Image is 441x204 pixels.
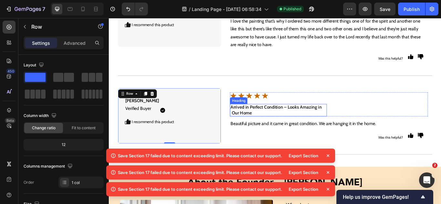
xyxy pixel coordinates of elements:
img: gempages_556912722038490305-48e75d19-f1f3-42fc-a2a9-f00fdfa62f69.png [349,134,355,140]
div: Beta [5,118,15,123]
span: Was this helpful? [314,45,343,50]
strong: [PERSON_NAME] [19,93,58,100]
span: / [189,6,190,13]
button: 7 [3,3,48,15]
img: gempages_556912722038490305-48e75d19-f1f3-42fc-a2a9-f00fdfa62f69.png [349,42,355,48]
div: Publish [404,6,420,13]
span: 2 [432,163,437,168]
div: Column width [24,112,58,120]
div: Order [24,180,34,185]
div: Save Section 17 failed due to content exceeding limit. Please contact our support. [118,169,282,176]
button: Publish [398,3,425,15]
span: Landing Page - [DATE] 06:58:34 [192,6,262,13]
div: Layout [24,61,45,70]
iframe: Intercom live chat [419,172,435,188]
span: Change ratio [32,125,56,131]
span: Save [380,6,390,12]
span: Fit to content [72,125,96,131]
button: Save [374,3,395,15]
img: gempages_556912722038490305-3dd1f60b-966d-49ec-8ddf-6f23068c94a6.svg [141,87,186,95]
span: Published [283,6,301,12]
h2: Arrived in Perfect Condition – Looks Amazing in Our Home [141,100,254,115]
div: Row [19,85,29,91]
div: 12 [25,140,102,149]
img: gempages_556912722038490305-426ab787-9621-48ca-a941-1ffb844ae72b.png [360,134,367,140]
p: Row [31,23,86,31]
iframe: Design area [109,18,441,204]
div: Save Section 17 failed due to content exceeding limit. Please contact our support. [118,186,282,192]
span: Was this helpful? [314,137,343,141]
span: Help us improve GemPages! [343,194,419,200]
div: Export Section [285,151,322,160]
h2: About the Founder – [PERSON_NAME] [13,184,374,199]
p: Settings [32,40,50,46]
div: Export Section [285,185,322,194]
div: Heading [142,93,160,99]
div: Columns management [24,162,74,171]
button: Show survey - Help us improve GemPages! [343,193,427,201]
p: Advanced [64,40,86,46]
p: Beautiful picture and it came in great condition. We are hanging it in the home. [142,119,371,128]
div: Save Section 17 failed due to content exceeding limit. Please contact our support. [118,152,282,159]
div: 1 col [72,180,102,186]
div: 450 [6,69,15,74]
div: Export Section [285,168,322,177]
img: gempages_556912722038490305-426ab787-9621-48ca-a941-1ffb844ae72b.png [360,42,367,48]
p: Verified Buyer [19,92,58,111]
div: Undo/Redo [122,3,148,15]
p: I recommend this product [27,117,109,125]
p: 7 [42,5,45,13]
